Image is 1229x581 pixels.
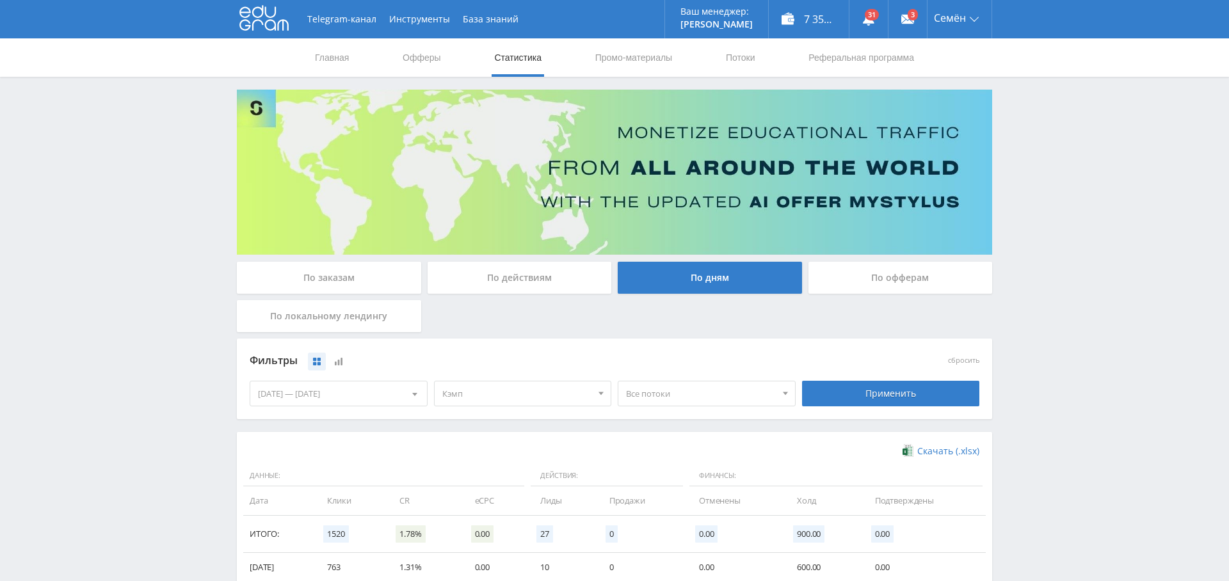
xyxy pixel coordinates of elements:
[597,486,686,515] td: Продажи
[606,525,618,543] span: 0
[250,381,427,406] div: [DATE] — [DATE]
[802,381,980,406] div: Применить
[237,262,421,294] div: По заказам
[237,300,421,332] div: По локальному лендингу
[725,38,757,77] a: Потоки
[793,525,824,543] span: 900.00
[243,486,314,515] td: Дата
[807,38,915,77] a: Реферальная программа
[401,38,442,77] a: Офферы
[531,465,683,487] span: Действия:
[237,90,992,255] img: Banner
[695,525,718,543] span: 0.00
[527,486,596,515] td: Лиды
[680,6,753,17] p: Ваш менеджер:
[618,262,802,294] div: По дням
[493,38,543,77] a: Статистика
[462,486,528,515] td: eCPC
[784,486,862,515] td: Холд
[314,38,350,77] a: Главная
[808,262,993,294] div: По офферам
[903,445,979,458] a: Скачать (.xlsx)
[250,351,796,370] div: Фильтры
[689,465,983,487] span: Финансы:
[387,486,462,515] td: CR
[428,262,612,294] div: По действиям
[934,13,966,23] span: Семён
[314,486,387,515] td: Клики
[243,516,314,553] td: Итого:
[243,465,524,487] span: Данные:
[323,525,348,543] span: 1520
[903,444,913,457] img: xlsx
[626,381,776,406] span: Все потоки
[442,381,592,406] span: Кэмп
[680,19,753,29] p: [PERSON_NAME]
[948,356,979,365] button: сбросить
[917,446,979,456] span: Скачать (.xlsx)
[862,486,986,515] td: Подтверждены
[871,525,894,543] span: 0.00
[686,486,784,515] td: Отменены
[536,525,553,543] span: 27
[594,38,673,77] a: Промо-материалы
[471,525,494,543] span: 0.00
[396,525,425,543] span: 1.78%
